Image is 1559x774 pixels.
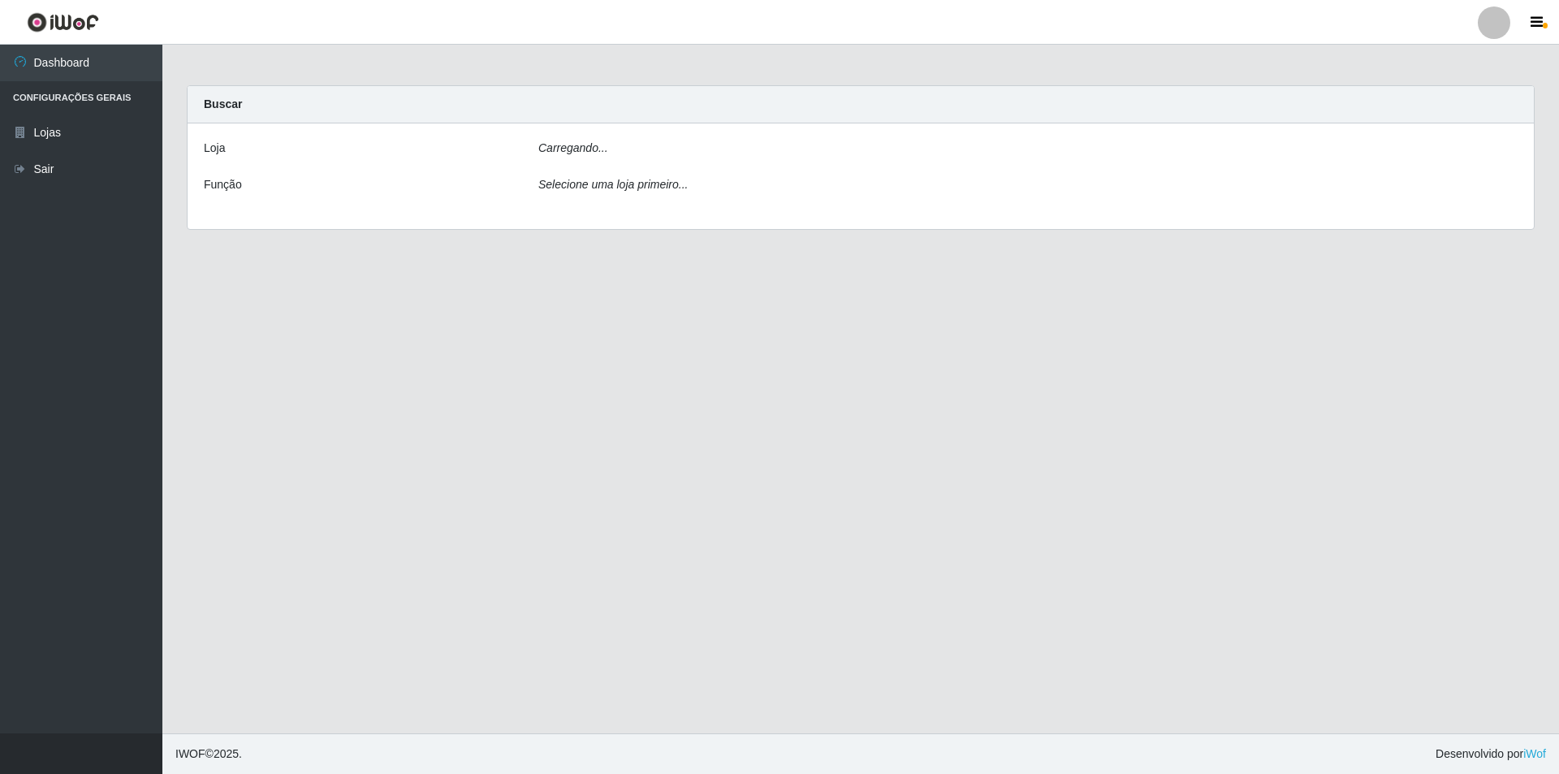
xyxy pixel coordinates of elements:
label: Loja [204,140,225,157]
i: Carregando... [538,141,608,154]
span: © 2025 . [175,746,242,763]
span: IWOF [175,747,205,760]
i: Selecione uma loja primeiro... [538,178,688,191]
img: CoreUI Logo [27,12,99,32]
a: iWof [1523,747,1546,760]
strong: Buscar [204,97,242,110]
label: Função [204,176,242,193]
span: Desenvolvido por [1436,746,1546,763]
